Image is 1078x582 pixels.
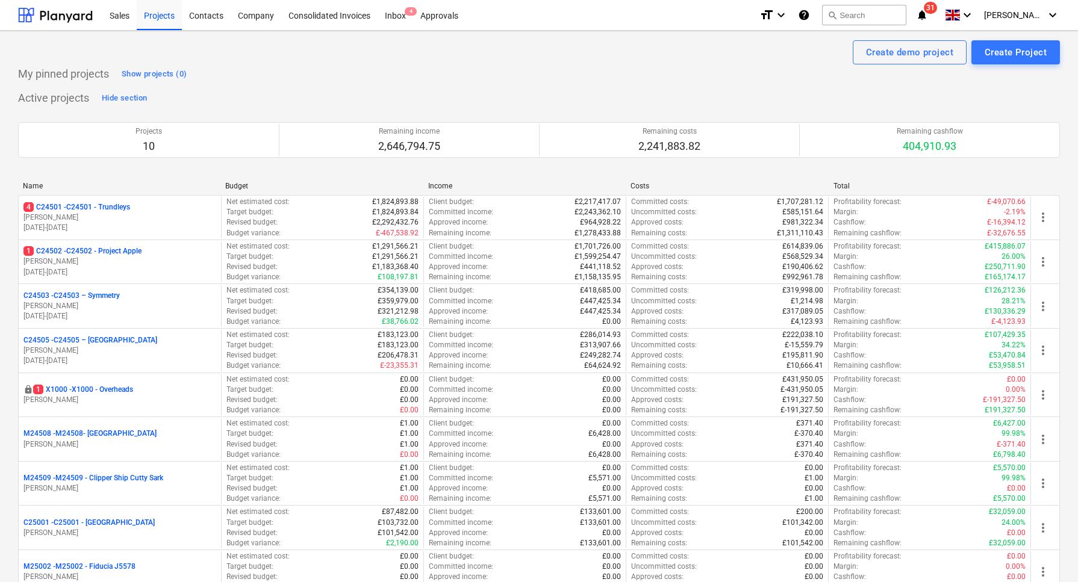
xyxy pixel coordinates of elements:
p: Target budget : [226,473,273,483]
p: £-16,394.12 [987,217,1026,228]
p: £250,711.90 [985,262,1026,272]
p: £-15,559.79 [785,340,823,350]
p: Cashflow : [833,217,866,228]
i: keyboard_arrow_down [774,8,788,22]
span: 4 [23,202,34,212]
p: Remaining costs : [631,405,687,415]
i: Knowledge base [798,8,810,22]
div: This project is confidential [23,385,33,395]
p: £38,766.02 [382,317,419,327]
p: £206,478.31 [378,350,419,361]
p: [PERSON_NAME] [23,301,216,311]
p: Remaining cashflow [897,126,963,137]
p: Revised budget : [226,350,278,361]
p: £1,824,893.88 [372,197,419,207]
p: Cashflow : [833,439,866,450]
iframe: Chat Widget [1018,524,1078,582]
p: Approved costs : [631,217,684,228]
p: £2,217,417.07 [575,197,621,207]
p: Remaining income : [429,450,491,460]
p: Approved income : [429,395,488,405]
p: £222,038.10 [782,330,823,340]
div: 1C24502 -C24502 - Project Apple[PERSON_NAME][DATE]-[DATE] [23,246,216,277]
p: £0.00 [602,395,621,405]
p: Remaining cashflow : [833,317,902,327]
p: Committed costs : [631,241,689,252]
p: Margin : [833,473,858,483]
div: Create demo project [866,45,953,60]
p: Remaining cashflow : [833,228,902,238]
p: Cashflow : [833,350,866,361]
span: [PERSON_NAME] [984,10,1044,20]
p: Committed costs : [631,418,689,429]
p: Approved costs : [631,483,684,494]
p: Profitability forecast : [833,330,902,340]
i: format_size [759,8,774,22]
div: C24503 -C24503 – Symmetry[PERSON_NAME][DATE]-[DATE] [23,291,216,321]
p: Remaining costs : [631,450,687,460]
p: Remaining cashflow : [833,405,902,415]
p: Remaining cashflow : [833,361,902,371]
button: Hide section [99,88,150,108]
span: 1 [33,385,43,394]
p: M24509 - M24509 - Clipper Ship Cutty Sark [23,473,163,483]
p: £6,428.00 [588,450,621,460]
p: [DATE] - [DATE] [23,267,216,277]
p: £359,979.00 [378,296,419,306]
div: Costs [631,182,823,190]
p: 99.98% [1002,473,1026,483]
p: £-23,355.31 [380,361,419,371]
p: £0.00 [805,483,823,494]
p: [PERSON_NAME] [23,528,216,538]
p: Committed income : [429,207,493,217]
p: £-32,676.55 [987,228,1026,238]
p: My pinned projects [18,67,109,81]
p: Margin : [833,385,858,395]
p: £195,811.90 [782,350,823,361]
p: £1,214.98 [791,296,823,306]
p: £108,197.81 [378,272,419,282]
p: Approved costs : [631,350,684,361]
span: more_vert [1036,476,1050,491]
p: £1.00 [400,473,419,483]
p: £6,427.00 [993,418,1026,429]
p: Remaining cashflow : [833,272,902,282]
p: Budget variance : [226,228,281,238]
p: £0.00 [400,395,419,405]
p: Approved income : [429,306,488,317]
p: £191,327.50 [985,405,1026,415]
p: £1,183,368.40 [372,262,419,272]
p: Approved income : [429,262,488,272]
button: Create Project [971,40,1060,64]
p: £614,839.06 [782,241,823,252]
p: £6,798.40 [993,450,1026,460]
span: locked [23,385,33,394]
button: Search [822,5,906,25]
p: Committed income : [429,252,493,262]
button: Show projects (0) [119,64,190,84]
p: £2,292,432.76 [372,217,419,228]
p: Target budget : [226,252,273,262]
p: Uncommitted costs : [631,207,697,217]
p: Uncommitted costs : [631,296,697,306]
p: Net estimated cost : [226,418,290,429]
div: Name [23,182,216,190]
p: Approved costs : [631,306,684,317]
p: £-371.40 [997,439,1026,450]
p: Committed income : [429,340,493,350]
p: 10 [136,139,162,153]
p: £5,571.00 [588,473,621,483]
p: Margin : [833,296,858,306]
div: Total [833,182,1026,190]
div: M24508 -M24508- [GEOGRAPHIC_DATA][PERSON_NAME] [23,429,216,449]
p: £1.00 [400,418,419,429]
p: Remaining income : [429,361,491,371]
p: £165,174.17 [985,272,1026,282]
p: Profitability forecast : [833,197,902,207]
p: £1,599,254.47 [575,252,621,262]
p: Uncommitted costs : [631,473,697,483]
p: £1.00 [400,429,419,439]
div: M24509 -M24509 - Clipper Ship Cutty Sark[PERSON_NAME] [23,473,216,494]
div: 4C24501 -C24501 - Trundleys[PERSON_NAME][DATE]-[DATE] [23,202,216,233]
p: £0.00 [602,439,621,450]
